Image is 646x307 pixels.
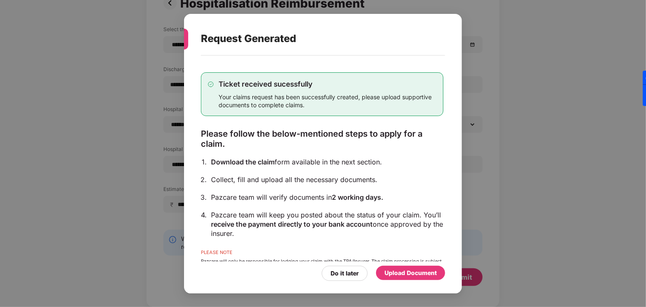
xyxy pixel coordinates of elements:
[331,268,359,278] div: Do it later
[202,157,207,166] div: 1.
[200,192,207,201] div: 3.
[201,210,207,219] div: 4.
[200,175,207,184] div: 2.
[219,93,436,109] div: Your claims request has been successfully created, please upload supportive documents to complete...
[201,128,443,148] div: Please follow the below-mentioned steps to apply for a claim.
[384,268,437,277] div: Upload Document
[201,249,443,258] div: PLEASE NOTE
[201,258,443,280] div: Pazcare will only be responsible for lodging your claim with the TPA/Insurer. The claim processin...
[211,157,443,166] div: form available in the next section.
[332,193,383,201] span: 2 working days.
[201,22,425,55] div: Request Generated
[211,157,275,166] span: Download the claim
[211,220,373,228] span: receive the payment directly to your bank account
[211,175,443,184] div: Collect, fill and upload all the necessary documents.
[208,81,214,87] img: svg+xml;base64,PHN2ZyB4bWxucz0iaHR0cDovL3d3dy53My5vcmcvMjAwMC9zdmciIHdpZHRoPSIxMy4zMzMiIGhlaWdodD...
[211,210,443,238] div: Pazcare team will keep you posted about the status of your claim. You’ll once approved by the ins...
[211,192,443,201] div: Pazcare team will verify documents in
[219,79,436,88] div: Ticket received sucessfully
